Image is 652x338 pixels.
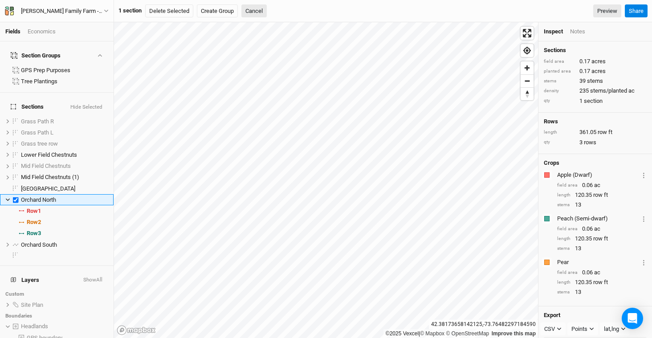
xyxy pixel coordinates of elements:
[21,174,108,181] div: Mid Field Chestnuts (1)
[557,191,647,199] div: 120.35
[590,87,635,95] span: stems/planted ac
[28,28,56,36] div: Economics
[557,269,578,276] div: field area
[521,44,534,57] button: Find my location
[557,236,570,242] div: length
[11,277,39,284] span: Layers
[118,7,142,15] div: 1 section
[21,163,108,170] div: Mid Field Chestnuts
[570,28,585,36] div: Notes
[544,98,575,104] div: qty
[21,174,79,180] span: Mid Field Chestnuts (1)
[557,244,647,252] div: 13
[604,325,619,334] div: lat,lng
[598,128,612,136] span: row ft
[429,320,538,329] div: 42.38173658142125 , -73.76482297184590
[584,138,596,147] span: rows
[593,191,608,199] span: row ft
[21,323,108,330] div: Headlands
[593,4,621,18] a: Preview
[4,6,109,16] button: [PERSON_NAME] Family Farm - 2026 Fruit Trees
[21,129,53,136] span: Grass Path L
[557,245,570,252] div: stems
[544,68,575,75] div: planted area
[593,278,608,286] span: row ft
[557,235,647,243] div: 120.35
[544,78,575,85] div: stems
[544,88,575,94] div: density
[591,57,606,65] span: acres
[544,57,647,65] div: 0.17
[21,196,108,204] div: Orchard North
[21,78,108,85] div: Tree Plantings
[241,4,267,18] button: Cancel
[197,4,238,18] button: Create Group
[21,140,108,147] div: Grass tree row
[557,278,647,286] div: 120.35
[557,258,639,266] div: Pear
[594,181,600,189] span: ac
[70,104,103,110] button: Hide Selected
[622,308,643,329] div: Open Intercom Messenger
[557,192,570,199] div: length
[521,74,534,87] button: Zoom out
[557,202,570,208] div: stems
[540,322,566,336] button: CSV
[21,151,77,158] span: Lower Field Chestnuts
[21,241,108,248] div: Orchard South
[557,201,647,209] div: 13
[21,301,108,309] div: Site Plan
[557,269,647,277] div: 0.06
[571,325,587,334] div: Points
[544,87,647,95] div: 235
[625,4,648,18] button: Share
[27,219,41,226] span: Row 2
[544,97,647,105] div: 1
[11,103,44,110] span: Sections
[446,330,489,337] a: OpenStreetMap
[557,225,647,233] div: 0.06
[114,22,538,338] canvas: Map
[420,330,444,337] a: Mapbox
[544,128,647,136] div: 361.05
[544,118,647,125] h4: Rows
[544,139,575,146] div: qty
[21,185,75,192] span: [GEOGRAPHIC_DATA]
[641,257,647,267] button: Crop Usage
[5,28,20,35] a: Fields
[594,269,600,277] span: ac
[386,329,536,338] div: |
[21,67,108,74] div: GPS Prep Purposes
[27,230,41,237] span: Row 3
[21,129,108,136] div: Grass Path L
[11,52,61,59] div: Section Groups
[557,288,647,296] div: 13
[557,181,647,189] div: 0.06
[641,213,647,224] button: Crop Usage
[557,226,578,232] div: field area
[557,289,570,296] div: stems
[492,330,536,337] a: Improve this map
[21,185,108,192] div: Orchard Headland Field
[557,279,570,286] div: length
[386,330,419,337] a: ©2025 Vexcel
[27,208,41,215] span: Row 1
[521,75,534,87] span: Zoom out
[21,196,56,203] span: Orchard North
[521,87,534,100] button: Reset bearing to north
[117,325,156,335] a: Mapbox logo
[544,28,563,36] div: Inspect
[21,151,108,159] div: Lower Field Chestnuts
[600,322,630,336] button: lat,lng
[593,235,608,243] span: row ft
[594,225,600,233] span: ac
[544,312,647,319] h4: Export
[544,138,647,147] div: 3
[544,325,555,334] div: CSV
[521,27,534,40] button: Enter fullscreen
[21,301,43,308] span: Site Plan
[521,61,534,74] span: Zoom in
[544,77,647,85] div: 39
[521,88,534,100] span: Reset bearing to north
